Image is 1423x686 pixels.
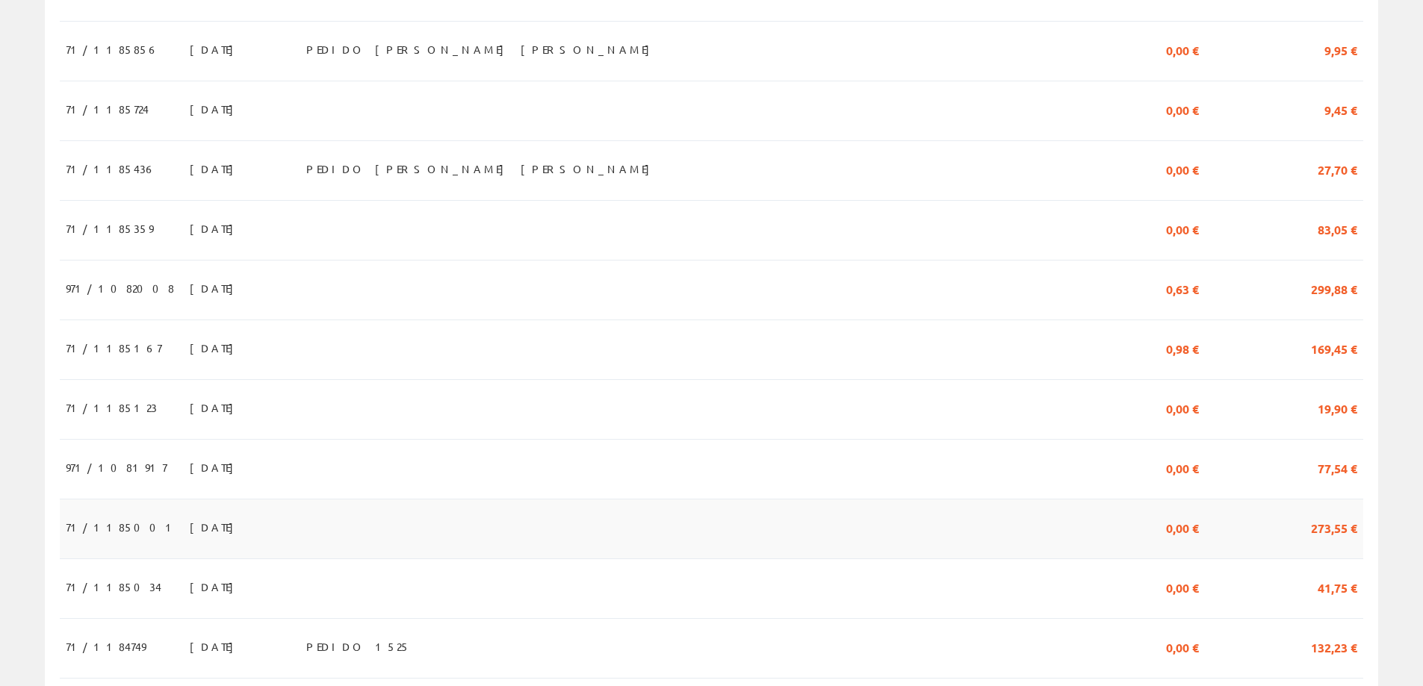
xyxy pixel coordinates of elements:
[190,455,241,480] span: [DATE]
[1324,96,1357,122] span: 9,45 €
[190,96,241,122] span: [DATE]
[66,634,146,659] span: 71/1184749
[1166,156,1199,181] span: 0,00 €
[1166,96,1199,122] span: 0,00 €
[190,514,241,540] span: [DATE]
[190,275,241,301] span: [DATE]
[190,335,241,361] span: [DATE]
[66,275,174,301] span: 971/1082008
[1311,634,1357,659] span: 132,23 €
[66,216,153,241] span: 71/1185359
[66,395,157,420] span: 71/1185123
[1166,455,1199,480] span: 0,00 €
[1324,37,1357,62] span: 9,95 €
[190,634,241,659] span: [DATE]
[66,96,149,122] span: 71/1185724
[190,574,241,599] span: [DATE]
[1166,395,1199,420] span: 0,00 €
[1318,455,1357,480] span: 77,54 €
[190,216,241,241] span: [DATE]
[66,514,178,540] span: 71/1185001
[190,37,241,62] span: [DATE]
[1166,216,1199,241] span: 0,00 €
[1166,634,1199,659] span: 0,00 €
[1318,216,1357,241] span: 83,05 €
[66,156,156,181] span: 71/1185436
[190,395,241,420] span: [DATE]
[1311,514,1357,540] span: 273,55 €
[66,37,159,62] span: 71/1185856
[1166,335,1199,361] span: 0,98 €
[190,156,241,181] span: [DATE]
[66,574,161,599] span: 71/1185034
[1166,574,1199,599] span: 0,00 €
[1166,514,1199,540] span: 0,00 €
[1318,574,1357,599] span: 41,75 €
[1318,156,1357,181] span: 27,70 €
[1318,395,1357,420] span: 19,90 €
[306,156,657,181] span: PEDIDO [PERSON_NAME] [PERSON_NAME]
[66,335,161,361] span: 71/1185167
[306,634,410,659] span: PEDIDO 1525
[66,455,167,480] span: 971/1081917
[1166,275,1199,301] span: 0,63 €
[1311,335,1357,361] span: 169,45 €
[1311,275,1357,301] span: 299,88 €
[306,37,657,62] span: PEDIDO [PERSON_NAME] [PERSON_NAME]
[1166,37,1199,62] span: 0,00 €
